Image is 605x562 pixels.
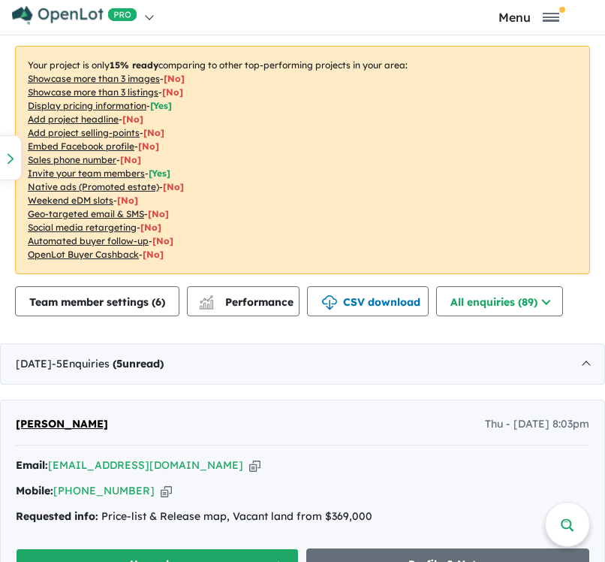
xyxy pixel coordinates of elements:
[28,86,158,98] u: Showcase more than 3 listings
[113,357,164,370] strong: ( unread)
[485,415,589,434] span: Thu - [DATE] 8:03pm
[162,86,183,98] span: [ No ]
[16,508,589,526] div: Price-list & Release map, Vacant land from $369,000
[116,357,122,370] span: 5
[16,458,48,472] strong: Email:
[140,222,161,233] span: [No]
[163,181,184,192] span: [No]
[28,208,144,219] u: Geo-targeted email & SMS
[187,286,299,316] button: Performance
[117,195,138,206] span: [No]
[15,286,179,316] button: Team member settings (6)
[152,235,173,246] span: [No]
[28,100,146,111] u: Display pricing information
[161,483,172,499] button: Copy
[138,140,159,152] span: [ No ]
[16,509,98,523] strong: Requested info:
[48,458,243,472] a: [EMAIL_ADDRESS][DOMAIN_NAME]
[322,295,337,310] img: download icon
[148,208,169,219] span: [No]
[28,168,145,179] u: Invite your team members
[143,127,164,138] span: [ No ]
[28,235,149,246] u: Automated buyer follow-up
[456,10,601,24] button: Toggle navigation
[249,458,260,473] button: Copy
[149,168,170,179] span: [ Yes ]
[16,484,53,497] strong: Mobile:
[16,417,108,431] span: [PERSON_NAME]
[199,300,214,310] img: bar-chart.svg
[122,113,143,125] span: [ No ]
[201,295,293,309] span: Performance
[150,100,172,111] span: [ Yes ]
[143,249,164,260] span: [No]
[28,222,137,233] u: Social media retargeting
[16,415,108,434] a: [PERSON_NAME]
[28,140,134,152] u: Embed Facebook profile
[53,484,155,497] a: [PHONE_NUMBER]
[28,181,159,192] u: Native ads (Promoted estate)
[28,195,113,206] u: Weekend eDM slots
[200,295,213,304] img: line-chart.svg
[110,59,158,71] b: 15 % ready
[12,6,137,25] img: Openlot PRO Logo White
[15,46,590,274] p: Your project is only comparing to other top-performing projects in your area: - - - - - - - - - -...
[307,286,429,316] button: CSV download
[120,154,141,165] span: [ No ]
[28,113,119,125] u: Add project headline
[28,154,116,165] u: Sales phone number
[28,73,160,84] u: Showcase more than 3 images
[164,73,185,84] span: [ No ]
[436,286,563,316] button: All enquiries (89)
[155,295,161,309] span: 6
[52,357,164,370] span: - 5 Enquir ies
[28,249,139,260] u: OpenLot Buyer Cashback
[28,127,140,138] u: Add project selling-points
